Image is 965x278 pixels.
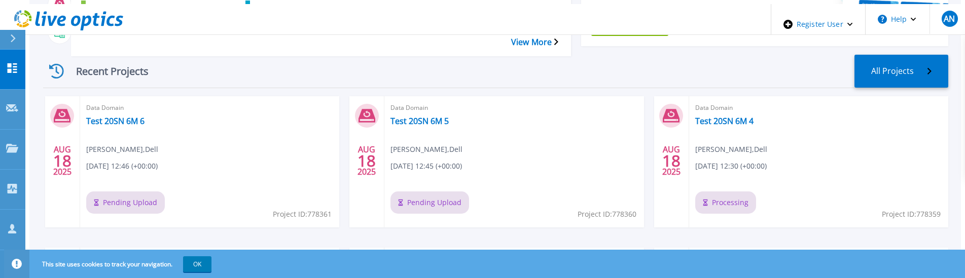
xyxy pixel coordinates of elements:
[86,116,145,126] a: Test 20SN 6M 6
[695,191,756,214] span: Processing
[86,191,165,214] span: Pending Upload
[578,209,636,220] span: Project ID: 778360
[43,59,165,84] div: Recent Projects
[695,161,767,172] span: [DATE] 12:30 (+00:00)
[882,209,941,220] span: Project ID: 778359
[273,3,354,28] div: Import Phone Home CloudIQ Project
[390,161,462,172] span: [DATE] 12:45 (+00:00)
[390,116,449,126] a: Test 20SN 6M 5
[357,142,376,179] div: AUG 2025
[86,102,333,113] span: Data Domain
[273,209,332,220] span: Project ID: 778361
[358,156,376,165] span: 18
[183,256,211,272] button: OK
[390,144,462,155] span: [PERSON_NAME] , Dell
[866,4,929,34] button: Help
[771,4,865,45] div: Register User
[86,144,158,155] span: [PERSON_NAME] , Dell
[109,3,190,28] div: Cloud Pricing Calculator
[695,102,942,113] span: Data Domain
[854,55,948,88] a: All Projects
[53,156,72,165] span: 18
[81,1,204,31] a: Cloud Pricing Calculator
[695,116,754,126] a: Test 20SN 6M 4
[662,156,681,165] span: 18
[662,142,681,179] div: AUG 2025
[390,191,469,214] span: Pending Upload
[511,37,558,47] a: View More
[32,256,211,272] span: This site uses cookies to track your navigation.
[390,102,637,113] span: Data Domain
[86,161,158,172] span: [DATE] 12:46 (+00:00)
[944,15,955,23] span: AN
[695,144,767,155] span: [PERSON_NAME] , Dell
[53,142,72,179] div: AUG 2025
